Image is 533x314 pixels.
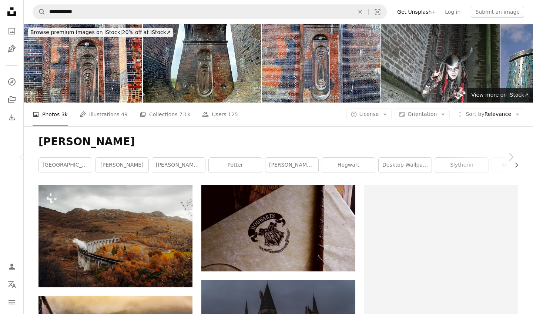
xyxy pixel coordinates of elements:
[4,277,19,292] button: Language
[38,233,192,239] a: A train traveling through a lush green countryside
[352,5,368,19] button: Clear
[262,24,381,103] img: Balcombe, Sussex, UK : The Ouse Valley or Balcombe Viaduct Bridge dating from 1839. Underneath an...
[381,24,500,103] img: Scary female demon in front of old dirty brick wall.
[38,135,518,148] h1: [PERSON_NAME]
[30,29,122,35] span: Browse premium images on iStock |
[440,6,465,18] a: Log in
[140,103,190,126] a: Collections 7.1k
[466,111,511,118] span: Relevance
[4,24,19,39] a: Photos
[393,6,440,18] a: Get Unsplash+
[4,295,19,310] button: Menu
[95,158,148,173] a: [PERSON_NAME]
[24,24,177,41] a: Browse premium images on iStock|20% off at iStock↗
[379,158,432,173] a: desktop wallpaper
[201,225,355,231] a: a harry potter logo on a piece of paper
[4,92,19,107] a: Collections
[202,103,238,126] a: Users 125
[228,110,238,118] span: 125
[80,103,128,126] a: Illustrations 49
[369,5,386,19] button: Visual search
[121,110,128,118] span: 49
[489,121,533,193] a: Next
[4,74,19,89] a: Explore
[201,185,355,271] img: a harry potter logo on a piece of paper
[466,111,484,117] span: Sort by
[346,108,392,120] button: License
[39,158,92,173] a: [GEOGRAPHIC_DATA]
[38,185,192,287] img: A train traveling through a lush green countryside
[4,110,19,125] a: Download History
[33,4,387,19] form: Find visuals sitewide
[4,41,19,56] a: Illustrations
[395,108,450,120] button: Orientation
[435,158,488,173] a: slytherin
[152,158,205,173] a: [PERSON_NAME] wallpaper
[209,158,262,173] a: potter
[471,6,524,18] button: Submit an image
[467,88,533,103] a: View more on iStock↗
[453,108,524,120] button: Sort byRelevance
[179,110,190,118] span: 7.1k
[265,158,318,173] a: [PERSON_NAME] book
[28,28,173,37] div: 20% off at iStock ↗
[33,5,46,19] button: Search Unsplash
[322,158,375,173] a: hogwart
[359,111,379,117] span: License
[408,111,437,117] span: Orientation
[24,24,142,103] img: Balcombe, Sussex, UK : The Ouse Valley or Balcombe Viaduct Bridge dating from 1839. Underneath an...
[143,24,261,103] img: Balcombe, Sussex, UK : The Ouse Valley or Balcombe Viaduct Bridge dating from 1839. Underneath an...
[471,92,529,98] span: View more on iStock ↗
[4,259,19,274] a: Log in / Sign up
